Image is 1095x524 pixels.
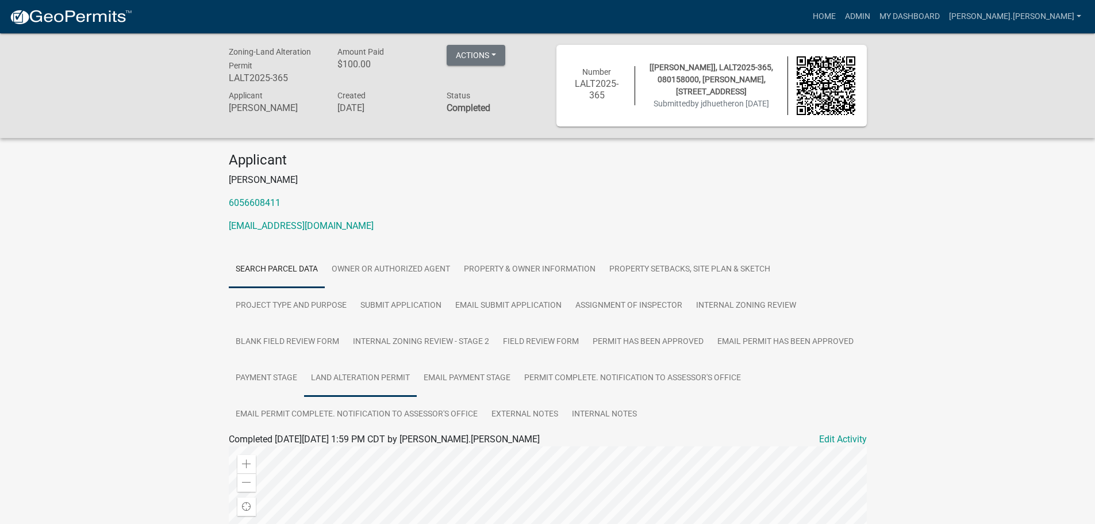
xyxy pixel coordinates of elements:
[229,152,867,169] h4: Applicant
[586,324,710,361] a: Permit Has Been Approved
[650,63,773,96] span: [[PERSON_NAME]], LALT2025-365, 080158000, [PERSON_NAME], [STREET_ADDRESS]
[229,173,867,187] p: [PERSON_NAME]
[808,6,840,28] a: Home
[517,360,748,397] a: Permit Complete. Notification to Assessor's Office
[710,324,860,361] a: Email Permit Has Been Approved
[417,360,517,397] a: Email Payment Stage
[237,498,256,516] div: Find my location
[797,56,855,115] img: QR code
[944,6,1086,28] a: [PERSON_NAME].[PERSON_NAME]
[819,433,867,446] a: Edit Activity
[457,251,602,288] a: Property & Owner Information
[337,47,384,56] span: Amount Paid
[496,324,586,361] a: Field Review Form
[354,288,448,324] a: Submit Application
[229,360,304,397] a: Payment Stage
[602,251,777,288] a: Property Setbacks, Site Plan & Sketch
[325,251,457,288] a: Owner or Authorized Agent
[689,288,803,324] a: Internal Zoning Review
[229,434,540,445] span: Completed [DATE][DATE] 1:59 PM CDT by [PERSON_NAME].[PERSON_NAME]
[565,396,644,433] a: Internal Notes
[229,102,321,113] h6: [PERSON_NAME]
[690,99,735,108] span: by jdhuether
[447,91,470,100] span: Status
[346,324,496,361] a: Internal Zoning Review - Stage 2
[229,324,346,361] a: Blank Field Review Form
[582,67,611,77] span: Number
[229,220,374,231] a: [EMAIL_ADDRESS][DOMAIN_NAME]
[875,6,944,28] a: My Dashboard
[237,455,256,473] div: Zoom in
[447,102,490,113] strong: Completed
[337,91,366,100] span: Created
[337,59,429,70] h6: $100.00
[229,72,321,83] h6: LALT2025-365
[229,396,485,433] a: Email Permit Complete. Notification to Assessor's Office
[237,473,256,492] div: Zoom out
[568,78,627,100] h6: LALT2025-365
[229,47,311,70] span: Zoning-Land Alteration Permit
[304,360,417,397] a: Land Alteration Permit
[229,288,354,324] a: Project Type and Purpose
[229,251,325,288] a: Search Parcel Data
[447,45,505,66] button: Actions
[337,102,429,113] h6: [DATE]
[654,99,769,108] span: Submitted on [DATE]
[448,288,568,324] a: Email Submit Application
[568,288,689,324] a: Assignment of Inspector
[485,396,565,433] a: External Notes
[229,197,281,208] a: 6056608411
[840,6,875,28] a: Admin
[229,91,263,100] span: Applicant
